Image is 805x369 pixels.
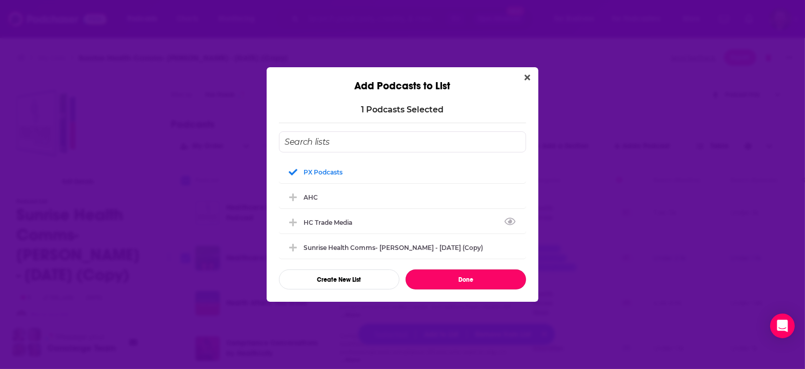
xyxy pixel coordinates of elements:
div: Add Podcasts to List [267,67,538,92]
div: Add Podcast To List [279,131,526,289]
button: Create New List [279,269,399,289]
div: Sunrise Health Comms- [PERSON_NAME] - [DATE] (Copy) [304,244,483,251]
button: View Link [352,224,358,225]
button: Done [406,269,526,289]
div: AHC [304,193,318,201]
div: HC trade media [279,211,526,234]
div: PX podcasts [304,168,343,176]
button: Close [520,71,534,84]
div: PX podcasts [279,161,526,183]
div: AHC [279,186,526,208]
div: HC trade media [304,219,358,226]
input: Search lists [279,131,526,152]
div: Sunrise Health Comms- Jeff Davis - June 17, 2025 (Copy) [279,236,526,259]
div: Open Intercom Messenger [770,314,795,338]
p: 1 Podcast s Selected [361,105,444,114]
